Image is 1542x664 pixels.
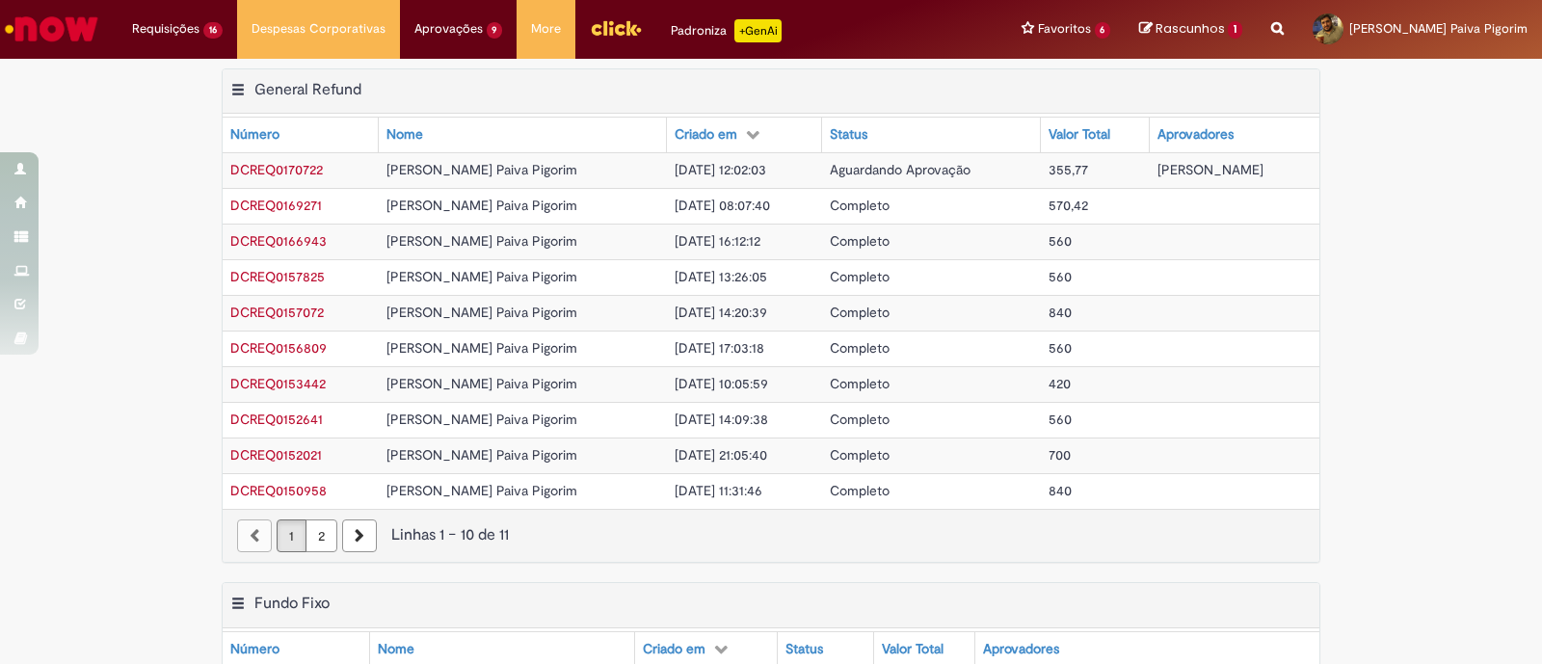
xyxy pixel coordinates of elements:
a: Abrir Registro: DCREQ0169271 [230,197,322,214]
span: DCREQ0156809 [230,339,327,357]
div: Valor Total [882,640,944,659]
a: Abrir Registro: DCREQ0153442 [230,375,326,392]
div: Padroniza [671,19,782,42]
span: Completo [830,339,890,357]
div: Número [230,125,279,145]
span: [DATE] 12:02:03 [675,161,766,178]
span: [DATE] 13:26:05 [675,268,767,285]
span: 420 [1049,375,1071,392]
span: [PERSON_NAME] Paiva Pigorim [386,375,577,392]
span: Completo [830,268,890,285]
span: DCREQ0150958 [230,482,327,499]
span: [PERSON_NAME] Paiva Pigorim [386,304,577,321]
span: Completo [830,411,890,428]
span: Favoritos [1038,19,1091,39]
nav: paginação [223,509,1319,562]
span: 570,42 [1049,197,1088,214]
span: 16 [203,22,223,39]
span: 1 [1228,21,1242,39]
p: +GenAi [734,19,782,42]
span: 700 [1049,446,1071,464]
button: Fundo Fixo Menu de contexto [230,594,246,619]
span: DCREQ0157825 [230,268,325,285]
a: Abrir Registro: DCREQ0156809 [230,339,327,357]
a: Página 2 [306,519,337,552]
span: [DATE] 16:12:12 [675,232,760,250]
img: ServiceNow [2,10,101,48]
span: 840 [1049,304,1072,321]
span: [PERSON_NAME] [1157,161,1263,178]
span: DCREQ0152641 [230,411,323,428]
span: Completo [830,197,890,214]
div: Criado em [675,125,737,145]
span: [PERSON_NAME] Paiva Pigorim [386,232,577,250]
span: 560 [1049,268,1072,285]
span: [DATE] 14:20:39 [675,304,767,321]
span: [DATE] 17:03:18 [675,339,764,357]
span: [PERSON_NAME] Paiva Pigorim [386,197,577,214]
a: Abrir Registro: DCREQ0157825 [230,268,325,285]
a: Abrir Registro: DCREQ0152021 [230,446,322,464]
span: [PERSON_NAME] Paiva Pigorim [1349,20,1528,37]
a: Abrir Registro: DCREQ0157072 [230,304,324,321]
span: DCREQ0166943 [230,232,327,250]
div: Nome [378,640,414,659]
span: [PERSON_NAME] Paiva Pigorim [386,161,577,178]
span: 560 [1049,232,1072,250]
span: Despesas Corporativas [252,19,385,39]
span: DCREQ0153442 [230,375,326,392]
span: [DATE] 11:31:46 [675,482,762,499]
span: Aprovações [414,19,483,39]
span: Completo [830,375,890,392]
span: [PERSON_NAME] Paiva Pigorim [386,411,577,428]
span: [PERSON_NAME] Paiva Pigorim [386,446,577,464]
span: 9 [487,22,503,39]
a: Página 1 [277,519,306,552]
span: [PERSON_NAME] Paiva Pigorim [386,268,577,285]
div: Aprovadores [983,640,1059,659]
div: Criado em [643,640,705,659]
span: Completo [830,232,890,250]
span: Requisições [132,19,199,39]
a: Abrir Registro: DCREQ0170722 [230,161,323,178]
div: Valor Total [1049,125,1110,145]
span: 6 [1095,22,1111,39]
span: 560 [1049,339,1072,357]
span: [PERSON_NAME] Paiva Pigorim [386,482,577,499]
span: 560 [1049,411,1072,428]
div: Status [830,125,867,145]
span: DCREQ0157072 [230,304,324,321]
div: Linhas 1 − 10 de 11 [237,524,1305,546]
span: Completo [830,304,890,321]
div: Número [230,640,279,659]
div: Aprovadores [1157,125,1234,145]
h2: General Refund [254,80,361,99]
span: Completo [830,446,890,464]
a: Rascunhos [1139,20,1242,39]
span: [DATE] 10:05:59 [675,375,768,392]
img: click_logo_yellow_360x200.png [590,13,642,42]
span: DCREQ0152021 [230,446,322,464]
span: [DATE] 14:09:38 [675,411,768,428]
a: Próxima página [342,519,377,552]
span: 355,77 [1049,161,1088,178]
h2: Fundo Fixo [254,594,330,613]
a: Abrir Registro: DCREQ0166943 [230,232,327,250]
span: [DATE] 21:05:40 [675,446,767,464]
span: [DATE] 08:07:40 [675,197,770,214]
span: DCREQ0169271 [230,197,322,214]
span: 840 [1049,482,1072,499]
a: Abrir Registro: DCREQ0152641 [230,411,323,428]
div: Nome [386,125,423,145]
span: DCREQ0170722 [230,161,323,178]
span: Completo [830,482,890,499]
a: Abrir Registro: DCREQ0150958 [230,482,327,499]
span: More [531,19,561,39]
span: Aguardando Aprovação [830,161,970,178]
button: General Refund Menu de contexto [230,80,246,105]
span: [PERSON_NAME] Paiva Pigorim [386,339,577,357]
span: Rascunhos [1156,19,1225,38]
div: Status [785,640,823,659]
